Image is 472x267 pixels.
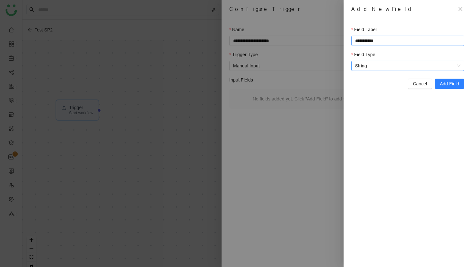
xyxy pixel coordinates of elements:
span: close [458,6,463,12]
button: Add Field [435,79,464,89]
label: Field Type [351,51,375,58]
span: Add Field [440,80,459,87]
div: Add New Field [351,5,453,13]
label: Field Label [351,26,377,33]
button: Cancel [408,79,432,89]
button: Close [457,5,464,13]
span: String [355,61,460,71]
span: Cancel [413,80,427,87]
